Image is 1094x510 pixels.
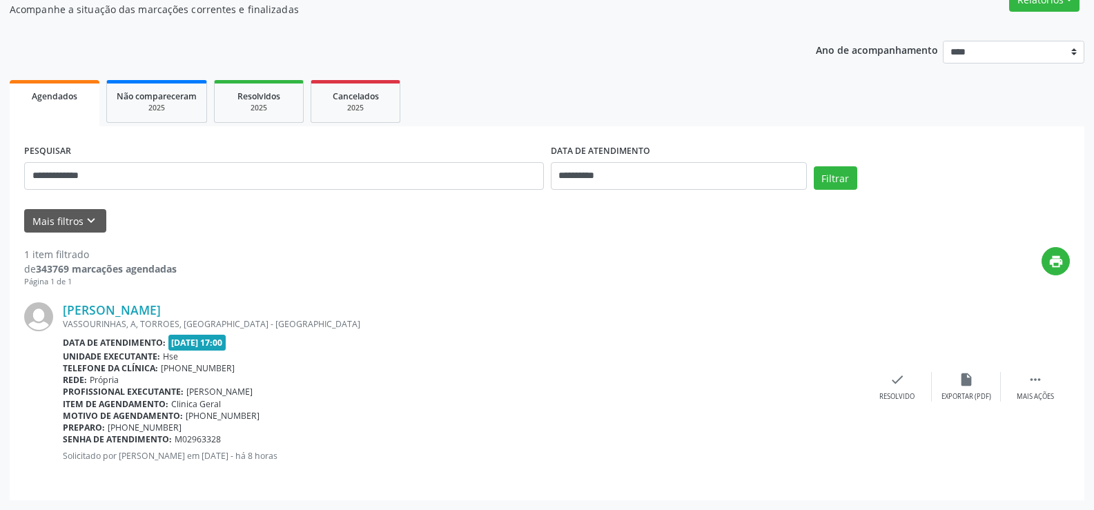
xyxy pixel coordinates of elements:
[24,141,71,162] label: PESQUISAR
[333,90,379,102] span: Cancelados
[890,372,905,387] i: check
[63,433,172,445] b: Senha de atendimento:
[175,433,221,445] span: M02963328
[1017,392,1054,402] div: Mais ações
[24,209,106,233] button: Mais filtroskeyboard_arrow_down
[63,337,166,349] b: Data de atendimento:
[63,398,168,410] b: Item de agendamento:
[63,450,863,462] p: Solicitado por [PERSON_NAME] em [DATE] - há 8 horas
[168,335,226,351] span: [DATE] 17:00
[117,90,197,102] span: Não compareceram
[1048,254,1064,269] i: print
[551,141,650,162] label: DATA DE ATENDIMENTO
[814,166,857,190] button: Filtrar
[237,90,280,102] span: Resolvidos
[24,247,177,262] div: 1 item filtrado
[163,351,178,362] span: Hse
[161,362,235,374] span: [PHONE_NUMBER]
[959,372,974,387] i: insert_drive_file
[879,392,915,402] div: Resolvido
[63,302,161,317] a: [PERSON_NAME]
[63,351,160,362] b: Unidade executante:
[36,262,177,275] strong: 343769 marcações agendadas
[186,386,253,398] span: [PERSON_NAME]
[63,422,105,433] b: Preparo:
[321,103,390,113] div: 2025
[63,362,158,374] b: Telefone da clínica:
[186,410,260,422] span: [PHONE_NUMBER]
[32,90,77,102] span: Agendados
[63,374,87,386] b: Rede:
[24,302,53,331] img: img
[1028,372,1043,387] i: 
[63,386,184,398] b: Profissional executante:
[117,103,197,113] div: 2025
[941,392,991,402] div: Exportar (PDF)
[63,318,863,330] div: VASSOURINHAS, A, TORROES, [GEOGRAPHIC_DATA] - [GEOGRAPHIC_DATA]
[10,2,762,17] p: Acompanhe a situação das marcações correntes e finalizadas
[108,422,182,433] span: [PHONE_NUMBER]
[1042,247,1070,275] button: print
[171,398,221,410] span: Clinica Geral
[224,103,293,113] div: 2025
[63,410,183,422] b: Motivo de agendamento:
[24,262,177,276] div: de
[816,41,938,58] p: Ano de acompanhamento
[24,276,177,288] div: Página 1 de 1
[84,213,99,228] i: keyboard_arrow_down
[90,374,119,386] span: Própria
